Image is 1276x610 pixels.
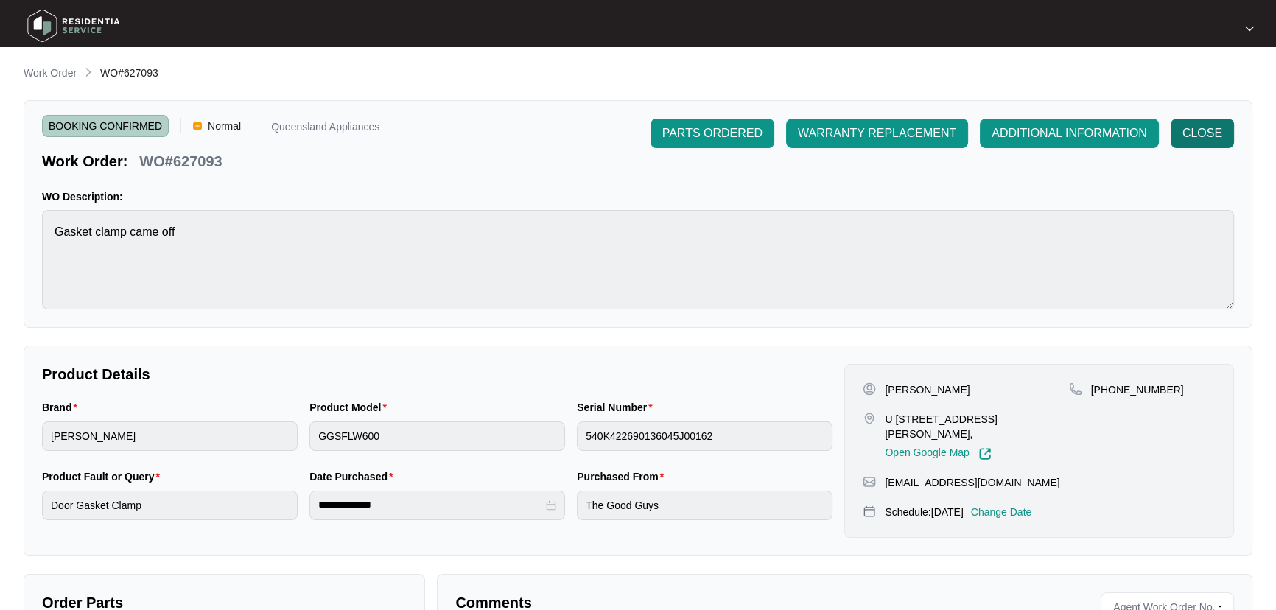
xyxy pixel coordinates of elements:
p: WO#627093 [139,151,222,172]
input: Purchased From [577,491,832,520]
label: Date Purchased [309,469,399,484]
input: Brand [42,421,298,451]
p: Work Order [24,66,77,80]
img: map-pin [1069,382,1082,396]
label: Brand [42,400,83,415]
label: Product Model [309,400,393,415]
img: map-pin [863,412,876,425]
button: ADDITIONAL INFORMATION [980,119,1159,148]
span: WO#627093 [100,67,158,79]
img: residentia service logo [22,4,125,48]
textarea: Gasket clamp came off [42,210,1234,309]
p: Change Date [971,505,1032,519]
img: map-pin [863,475,876,488]
p: Product Details [42,364,832,385]
span: WARRANTY REPLACEMENT [798,125,956,142]
p: Queensland Appliances [271,122,379,137]
input: Serial Number [577,421,832,451]
p: [PHONE_NUMBER] [1091,382,1184,397]
input: Product Model [309,421,565,451]
input: Product Fault or Query [42,491,298,520]
a: Open Google Map [885,447,991,460]
button: PARTS ORDERED [651,119,774,148]
p: Work Order: [42,151,127,172]
p: Schedule: [DATE] [885,505,963,519]
img: Vercel Logo [193,122,202,130]
p: WO Description: [42,189,1234,204]
button: CLOSE [1171,119,1234,148]
span: ADDITIONAL INFORMATION [992,125,1147,142]
img: dropdown arrow [1245,25,1254,32]
img: map-pin [863,505,876,518]
label: Product Fault or Query [42,469,166,484]
p: U [STREET_ADDRESS][PERSON_NAME], [885,412,1068,441]
p: [EMAIL_ADDRESS][DOMAIN_NAME] [885,475,1059,490]
button: WARRANTY REPLACEMENT [786,119,968,148]
p: [PERSON_NAME] [885,382,970,397]
label: Serial Number [577,400,658,415]
span: Normal [202,115,247,137]
img: Link-External [978,447,992,460]
span: CLOSE [1182,125,1222,142]
label: Purchased From [577,469,670,484]
span: PARTS ORDERED [662,125,763,142]
span: BOOKING CONFIRMED [42,115,169,137]
a: Work Order [21,66,80,82]
img: chevron-right [83,66,94,78]
input: Date Purchased [318,497,543,513]
img: user-pin [863,382,876,396]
